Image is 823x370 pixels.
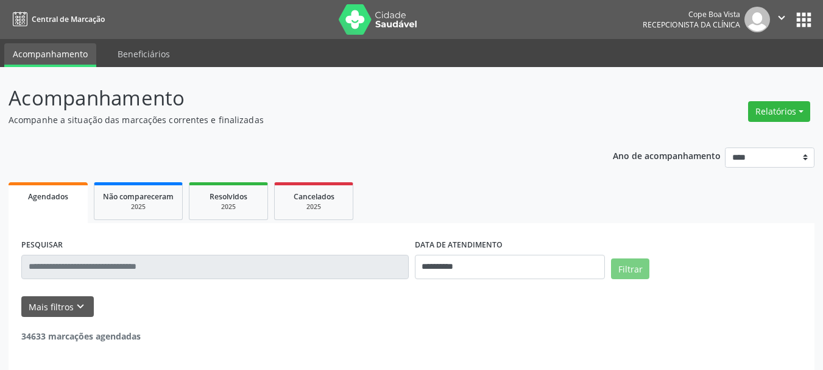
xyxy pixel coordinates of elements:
p: Acompanhe a situação das marcações correntes e finalizadas [9,113,573,126]
i: keyboard_arrow_down [74,300,87,313]
img: img [744,7,770,32]
p: Acompanhamento [9,83,573,113]
i:  [775,11,788,24]
span: Resolvidos [210,191,247,202]
a: Central de Marcação [9,9,105,29]
div: 2025 [103,202,174,212]
a: Acompanhamento [4,43,96,67]
span: Não compareceram [103,191,174,202]
a: Beneficiários [109,43,178,65]
label: PESQUISAR [21,236,63,255]
label: DATA DE ATENDIMENTO [415,236,503,255]
p: Ano de acompanhamento [613,148,721,163]
span: Recepcionista da clínica [643,20,740,30]
span: Agendados [28,191,68,202]
button: Relatórios [748,101,810,122]
div: Cope Boa Vista [643,9,740,20]
div: 2025 [283,202,344,212]
strong: 34633 marcações agendadas [21,330,141,342]
div: 2025 [198,202,259,212]
button:  [770,7,793,32]
span: Cancelados [294,191,334,202]
button: Mais filtroskeyboard_arrow_down [21,296,94,318]
button: Filtrar [611,258,649,279]
span: Central de Marcação [32,14,105,24]
button: apps [793,9,814,30]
